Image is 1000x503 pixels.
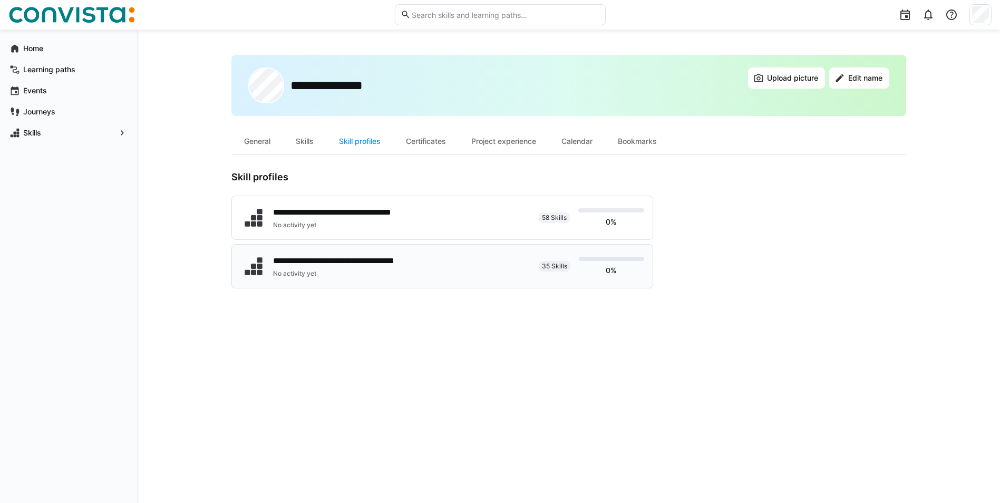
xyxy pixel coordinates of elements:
p: 0% [606,265,617,276]
span: Edit name [847,73,884,83]
span: 58 Skills [542,214,567,222]
div: Skill profiles [326,129,393,154]
div: No activity yet [273,221,431,229]
h3: Skill profiles [231,171,653,183]
div: Calendar [549,129,605,154]
span: Upload picture [765,73,820,83]
div: No activity yet [273,269,439,278]
span: 35 Skills [542,262,567,270]
div: Skills [283,129,326,154]
input: Search skills and learning paths… [411,10,599,20]
p: 0% [606,217,617,227]
div: General [231,129,283,154]
div: Project experience [459,129,549,154]
button: Edit name [829,67,889,89]
div: Bookmarks [605,129,669,154]
div: Certificates [393,129,459,154]
button: Upload picture [748,67,825,89]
